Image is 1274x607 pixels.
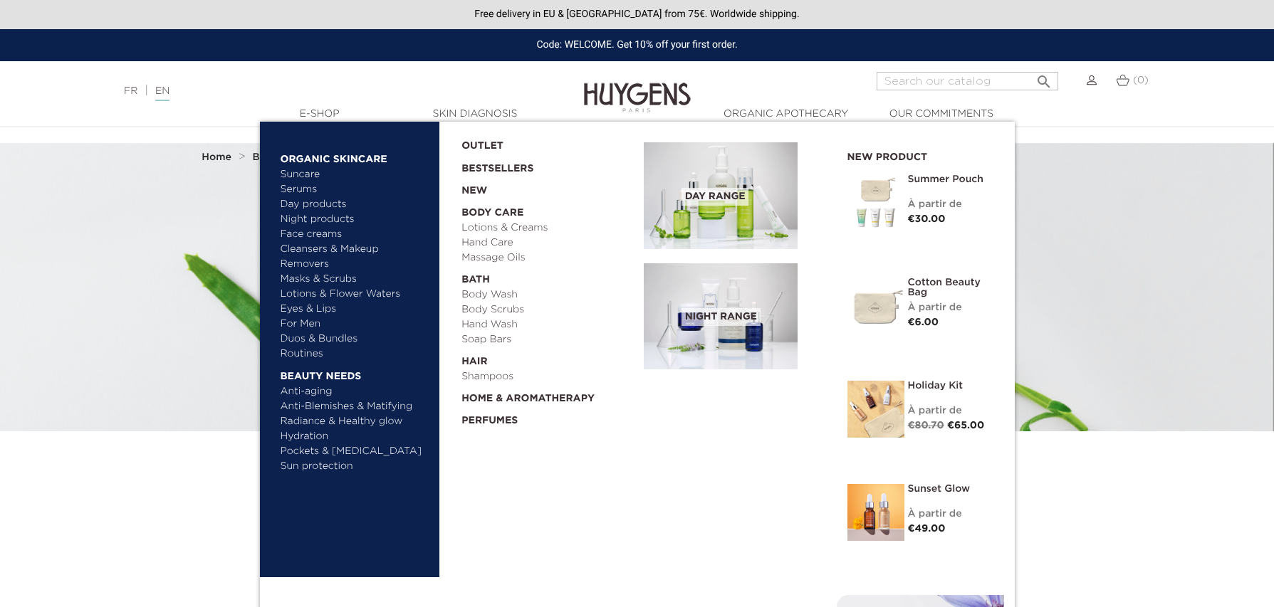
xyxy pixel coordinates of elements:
[202,152,234,163] a: Home
[908,421,944,431] span: €80.70
[253,152,321,162] strong: Beauty needs
[461,250,634,265] a: Massage Oils
[281,302,429,317] a: Eyes & Lips
[847,484,904,541] img: Sunset Glow
[249,107,391,122] a: E-Shop
[644,142,826,249] a: Day Range
[461,317,634,332] a: Hand Wash
[908,214,946,224] span: €30.00
[908,317,939,327] span: €6.00
[461,406,634,428] a: Perfumes
[461,369,634,384] a: Shampoos
[281,227,429,242] a: Face creams
[1035,69,1053,86] i: 
[281,332,429,347] a: Duos & Bundles
[908,197,993,212] div: À partir de
[281,444,429,459] a: Pockets & [MEDICAL_DATA]
[847,174,904,231] img: Summer pouch
[877,72,1058,90] input: Search
[847,381,904,438] img: Holiday kit
[461,236,634,250] a: Hand Care
[281,144,429,167] a: Organic Skincare
[847,147,993,164] h2: New product
[281,429,429,444] a: Hydration
[644,263,798,370] img: routine_nuit_banner.jpg
[461,302,634,317] a: Body Scrubs
[908,484,993,494] a: Sunset Glow
[281,272,429,287] a: Masks & Scrubs
[847,278,904,334] img: Cotton Beauty Bag
[644,263,826,370] a: Night Range
[404,107,546,122] a: Skin Diagnosis
[908,300,993,315] div: À partir de
[461,384,634,406] a: Home & Aromatherapy
[155,86,169,101] a: EN
[584,60,691,115] img: Huygens
[281,347,429,361] a: Routines
[461,176,634,199] a: New
[947,421,984,431] span: €65.00
[124,86,137,96] a: FR
[908,403,993,418] div: À partir de
[461,132,621,154] a: OUTLET
[908,507,993,522] div: À partir de
[281,399,429,414] a: Anti-Blemishes & Matifying
[461,199,634,221] a: Body Care
[908,278,993,297] a: Cotton Beauty Bag
[461,154,621,176] a: Bestsellers
[461,347,634,369] a: Hair
[202,152,231,162] strong: Home
[281,197,429,212] a: Day products
[870,107,1013,122] a: Our commitments
[908,174,993,184] a: Summer pouch
[461,332,634,347] a: Soap Bars
[281,317,429,332] a: For Men
[715,107,857,122] a: Organic Apothecary
[644,142,798,249] img: routine_jour_banner.jpg
[281,384,429,399] a: Anti-aging
[281,167,429,182] a: Suncare
[908,381,993,391] a: Holiday Kit
[253,152,325,163] a: Beauty needs
[281,361,429,384] a: Beauty needs
[908,524,946,534] span: €49.00
[281,242,429,272] a: Cleansers & Makeup Removers
[281,459,429,474] a: Sun protection
[117,83,520,100] div: |
[281,287,429,302] a: Lotions & Flower Waters
[682,188,749,206] span: Day Range
[281,414,429,429] a: Radiance & Healthy glow
[281,212,417,227] a: Night products
[461,265,634,287] a: Bath
[1031,68,1057,87] button: 
[281,182,429,197] a: Serums
[1133,75,1149,85] span: (0)
[461,221,634,236] a: Lotions & Creams
[682,308,761,326] span: Night Range
[461,287,634,302] a: Body Wash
